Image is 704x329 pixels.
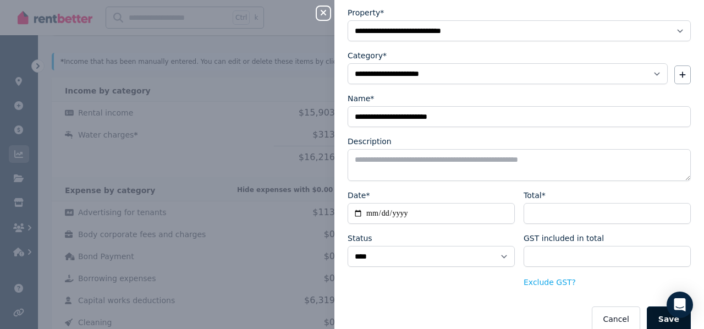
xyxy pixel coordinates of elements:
button: Exclude GST? [524,277,576,288]
label: Property* [348,7,384,18]
div: Open Intercom Messenger [667,292,693,318]
label: Date* [348,190,370,201]
label: Description [348,136,392,147]
label: Category* [348,50,387,61]
label: Total* [524,190,546,201]
label: Name* [348,93,374,104]
label: GST included in total [524,233,604,244]
label: Status [348,233,372,244]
